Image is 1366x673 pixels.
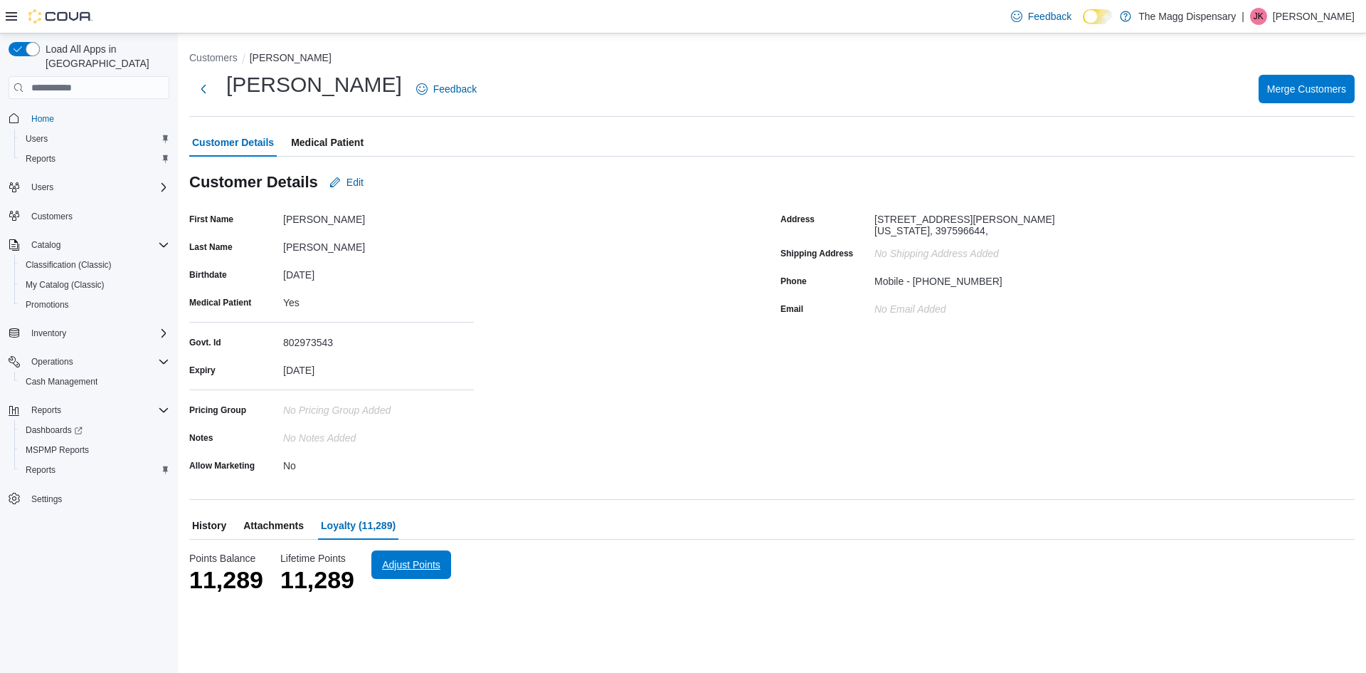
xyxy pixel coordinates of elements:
button: Operations [26,353,79,370]
span: Reports [20,150,169,167]
span: Reports [31,405,61,416]
button: Home [3,108,175,128]
div: Yes [283,291,474,308]
button: Users [14,129,175,149]
button: Operations [3,352,175,372]
img: Cova [28,9,92,24]
div: Julie Knight [1250,8,1267,25]
button: Classification (Classic) [14,255,175,275]
p: The Magg Dispensary [1138,8,1236,25]
span: Customers [26,207,169,225]
span: Loyalty (11,289) [321,511,396,540]
span: Operations [26,353,169,370]
div: Mobile - [PHONE_NUMBER] [874,270,1002,287]
span: Reports [20,461,169,479]
div: [DATE] [283,264,474,281]
button: Cash Management [14,372,175,392]
div: No Email added [874,298,946,315]
button: Catalog [26,236,66,254]
button: Settings [3,489,175,509]
a: Feedback [1005,2,1077,31]
label: Shipping Address [780,248,853,259]
nav: Complex example [9,102,169,546]
span: My Catalog (Classic) [20,276,169,293]
span: Users [31,182,53,193]
button: Catalog [3,235,175,255]
span: Home [26,109,169,127]
a: Cash Management [20,373,103,390]
span: Promotions [26,299,69,311]
p: Points Balance [189,551,263,565]
button: Users [26,179,59,196]
span: JK [1254,8,1264,25]
span: History [192,511,226,540]
label: Notes [189,432,213,444]
span: Adjust Points [382,558,440,572]
a: Reports [20,461,61,479]
h3: Customer Details [189,174,318,191]
span: Catalog [31,239,60,251]
span: Feedback [1028,9,1071,24]
button: Customers [189,52,238,63]
a: Promotions [20,296,75,313]
button: Adjust Points [371,551,451,579]
button: Merge Customers [1259,75,1355,103]
div: 802973543 [283,331,474,348]
button: Reports [14,149,175,169]
a: MSPMP Reports [20,442,95,459]
span: Load All Apps in [GEOGRAPHIC_DATA] [40,42,169,71]
div: [PERSON_NAME] [283,208,474,225]
span: Reports [26,464,55,476]
button: Promotions [14,295,175,315]
span: Classification (Classic) [26,259,112,271]
button: Inventory [26,325,72,342]
a: Home [26,110,60,127]
span: Cash Management [20,373,169,390]
input: Dark Mode [1083,9,1113,24]
span: Users [26,179,169,196]
span: Settings [26,490,169,508]
span: Users [20,130,169,147]
div: No Shipping Address added [874,242,1065,259]
span: Edit [346,175,364,189]
label: First Name [189,214,233,225]
div: No Notes added [283,427,474,444]
p: Lifetime Points [280,551,354,565]
span: Settings [31,494,62,505]
span: Inventory [31,328,66,339]
div: [DATE] [283,359,474,376]
span: Reports [26,402,169,419]
nav: An example of EuiBreadcrumbs [189,51,1355,68]
span: MSPMP Reports [26,444,89,456]
span: Dashboards [26,424,83,436]
p: [PERSON_NAME] [1273,8,1355,25]
a: Users [20,130,53,147]
p: | [1241,8,1244,25]
span: Users [26,133,48,145]
a: My Catalog (Classic) [20,276,110,293]
a: Settings [26,491,68,508]
p: 11,289 [280,565,354,594]
a: Customers [26,208,78,225]
label: Medical Patient [189,297,251,308]
a: Classification (Classic) [20,256,117,273]
span: Dashboards [20,422,169,439]
span: Medical Patient [291,128,364,157]
a: Reports [20,150,61,167]
span: Dark Mode [1083,24,1084,25]
span: Feedback [433,82,477,96]
span: Operations [31,356,73,367]
span: Inventory [26,325,169,342]
label: Last Name [189,241,233,253]
button: Inventory [3,323,175,343]
label: Birthdate [189,269,227,281]
label: Pricing Group [189,405,246,416]
label: Allow Marketing [189,460,255,471]
span: MSPMP Reports [20,442,169,459]
div: [PERSON_NAME] [283,236,474,253]
button: Reports [26,402,67,419]
button: Reports [14,460,175,480]
h1: [PERSON_NAME] [226,71,402,99]
p: 11,289 [189,565,263,594]
label: Phone [780,276,807,287]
